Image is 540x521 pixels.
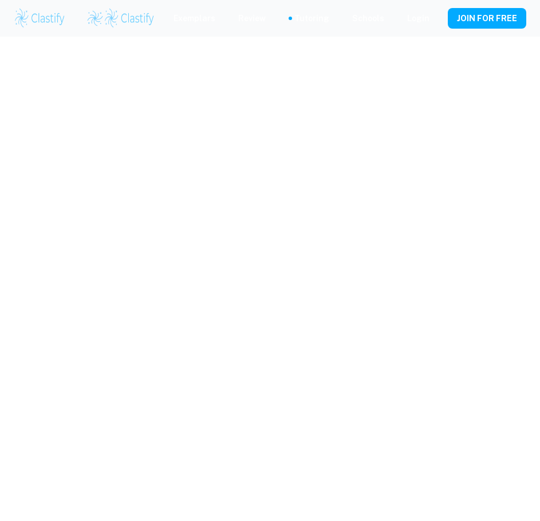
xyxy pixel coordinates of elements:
button: JOIN FOR FREE [448,8,526,29]
p: Review [238,12,266,25]
img: Clastify logo [14,7,66,30]
a: Login [407,12,429,25]
img: Clastify logo [104,7,156,30]
img: Clastify logo [86,10,104,27]
a: Clastify logo [80,10,104,27]
a: Schools [352,12,384,25]
a: Tutoring [294,12,329,25]
p: Exemplars [174,12,215,25]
